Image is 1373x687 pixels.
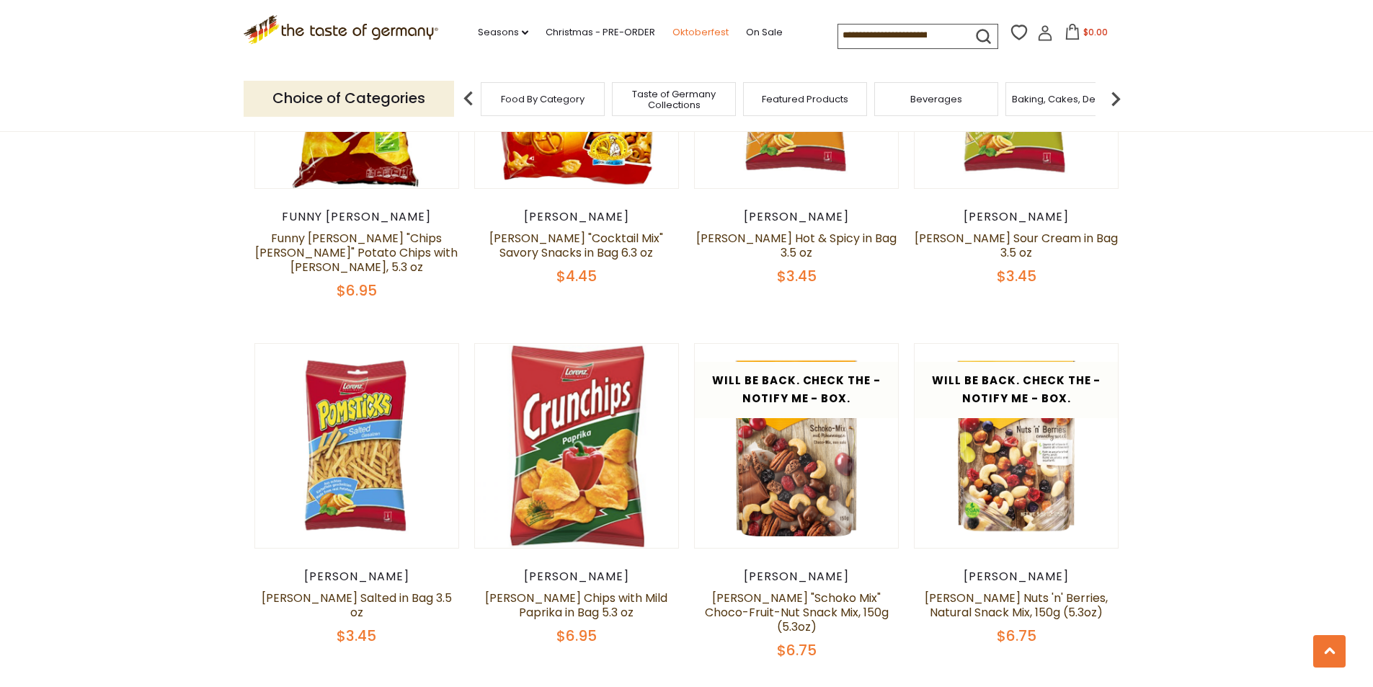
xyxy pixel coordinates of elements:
img: Lorenz Crunch Chips with Mild Paprika in Bag 5.3 oz [475,344,679,548]
div: [PERSON_NAME] [914,210,1119,224]
div: [PERSON_NAME] [254,569,460,584]
a: On Sale [746,25,783,40]
a: Taste of Germany Collections [616,89,732,110]
a: Beverages [910,94,962,105]
span: $6.75 [777,640,817,660]
img: Seeberger Nuts [915,344,1119,548]
img: Seeberger "Schoko Mix" Choco-Fruit-Nut Snack Mix, 150g (5.3oz) [695,344,899,548]
button: $0.00 [1056,24,1117,45]
span: $3.45 [337,626,376,646]
div: [PERSON_NAME] [694,569,899,584]
span: $3.45 [997,266,1036,286]
a: Funny [PERSON_NAME] "Chips [PERSON_NAME]" Potato Chips with [PERSON_NAME], 5.3 oz [255,230,458,275]
a: Christmas - PRE-ORDER [546,25,655,40]
span: $6.95 [556,626,597,646]
a: Seasons [478,25,528,40]
a: Featured Products [762,94,848,105]
a: [PERSON_NAME] Chips with Mild Paprika in Bag 5.3 oz [485,590,667,621]
span: $4.45 [556,266,597,286]
a: [PERSON_NAME] Hot & Spicy in Bag 3.5 oz [696,230,897,261]
span: $0.00 [1083,26,1108,38]
a: Oktoberfest [672,25,729,40]
p: Choice of Categories [244,81,454,116]
img: next arrow [1101,84,1130,113]
div: [PERSON_NAME] [914,569,1119,584]
div: [PERSON_NAME] [474,210,680,224]
a: [PERSON_NAME] Nuts 'n' Berries, Natural Snack Mix, 150g (5.3oz) [925,590,1108,621]
div: [PERSON_NAME] [474,569,680,584]
a: Baking, Cakes, Desserts [1012,94,1124,105]
img: Lorenz Pomsticks Salted in Bag 3.5 oz [255,344,459,548]
img: previous arrow [454,84,483,113]
div: Funny [PERSON_NAME] [254,210,460,224]
a: [PERSON_NAME] Salted in Bag 3.5 oz [262,590,452,621]
div: [PERSON_NAME] [694,210,899,224]
span: $6.75 [997,626,1036,646]
a: [PERSON_NAME] Sour Cream in Bag 3.5 oz [915,230,1118,261]
span: $3.45 [777,266,817,286]
a: [PERSON_NAME] "Cocktail Mix" Savory Snacks in Bag 6.3 oz [489,230,663,261]
a: Food By Category [501,94,585,105]
a: [PERSON_NAME] "Schoko Mix" Choco-Fruit-Nut Snack Mix, 150g (5.3oz) [705,590,889,635]
span: $6.95 [337,280,377,301]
